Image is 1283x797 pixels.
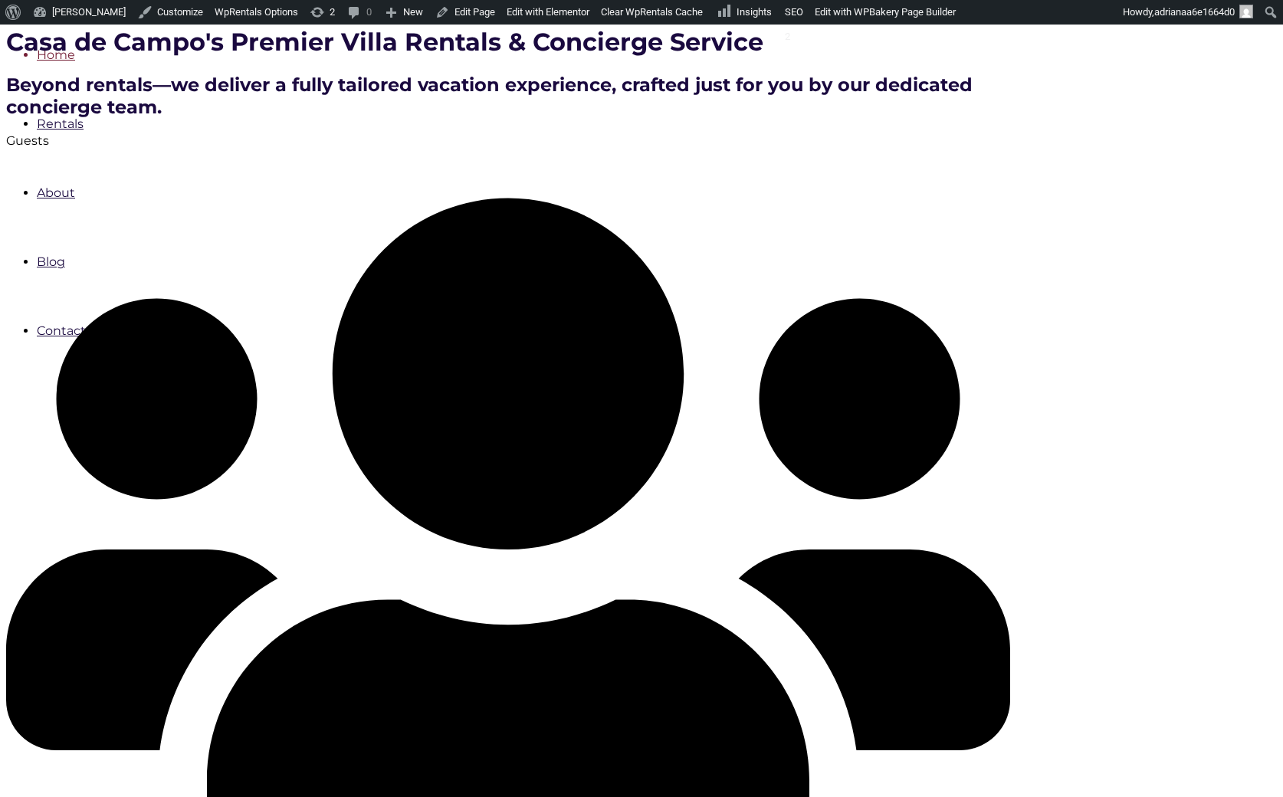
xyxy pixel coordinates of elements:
[6,133,49,148] label: Guests
[737,6,772,18] span: Insights
[6,27,1010,57] h1: Casa de Campo's Premier Villa Rentals & Concierge Service
[785,6,803,18] span: SEO
[37,116,84,131] a: Rentals
[785,25,803,49] div: 2
[6,74,1010,118] h2: Beyond rentals—we deliver a fully tailored vacation experience, crafted just for you by our dedic...
[507,6,589,18] span: Edit with Elementor
[1154,6,1235,18] span: adrianaa6e1664d0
